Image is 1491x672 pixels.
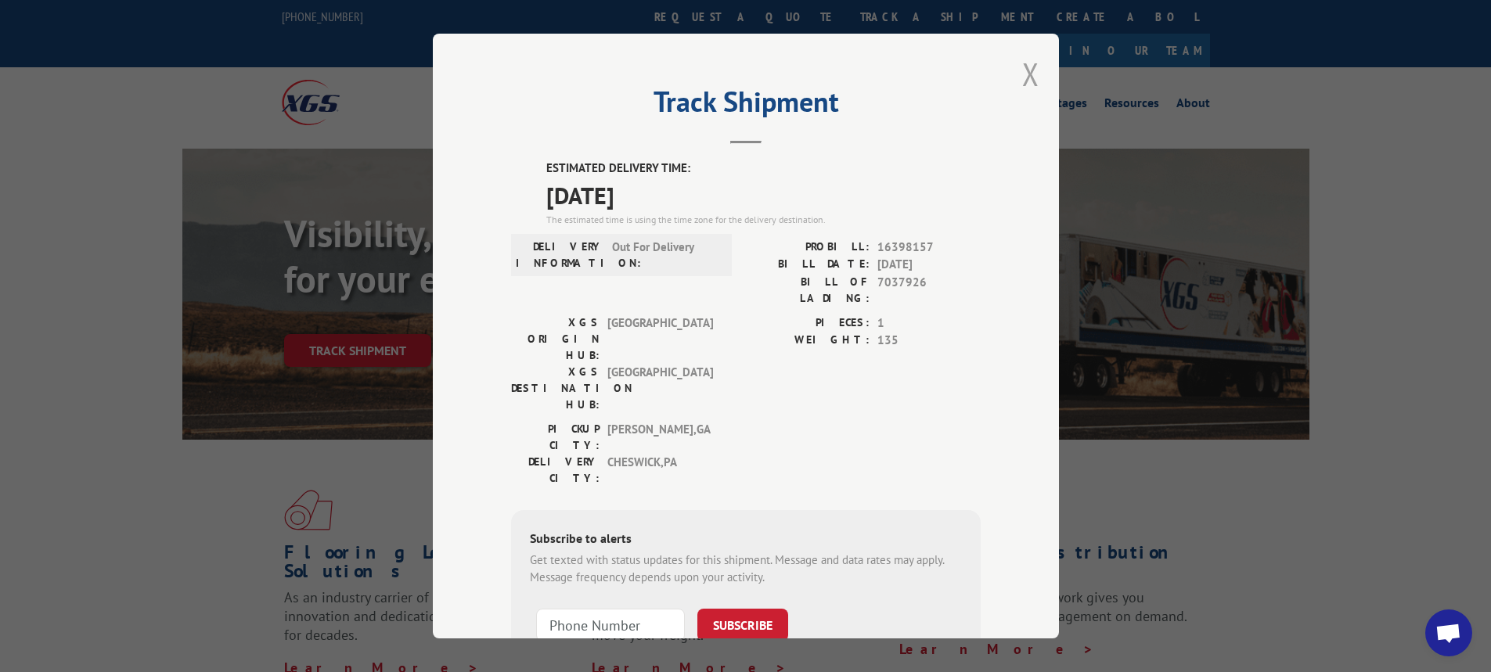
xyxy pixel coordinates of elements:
span: Out For Delivery [612,239,718,271]
label: BILL OF LADING: [746,274,870,307]
span: [DATE] [877,256,981,274]
label: ESTIMATED DELIVERY TIME: [546,160,981,178]
div: Open chat [1425,609,1472,656]
label: WEIGHT: [746,332,870,350]
span: [GEOGRAPHIC_DATA] [607,314,713,364]
button: Close modal [1022,53,1039,95]
div: The estimated time is using the time zone for the delivery destination. [546,213,981,227]
label: DELIVERY INFORMATION: [516,239,604,271]
label: XGS ORIGIN HUB: [511,314,600,364]
label: XGS DESTINATION HUB: [511,364,600,413]
h2: Track Shipment [511,91,981,120]
input: Phone Number [536,609,685,641]
label: PICKUP CITY: [511,421,600,454]
span: 7037926 [877,274,981,307]
span: [DATE] [546,178,981,213]
span: [GEOGRAPHIC_DATA] [607,364,713,413]
span: CHESWICK , PA [607,454,713,487]
div: Get texted with status updates for this shipment. Message and data rates may apply. Message frequ... [530,552,962,587]
span: [PERSON_NAME] , GA [607,421,713,454]
label: PROBILL: [746,239,870,257]
span: 135 [877,332,981,350]
span: 1 [877,314,981,332]
label: PIECES: [746,314,870,332]
label: DELIVERY CITY: [511,454,600,487]
button: SUBSCRIBE [697,609,788,641]
label: BILL DATE: [746,256,870,274]
div: Subscribe to alerts [530,529,962,552]
span: 16398157 [877,239,981,257]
